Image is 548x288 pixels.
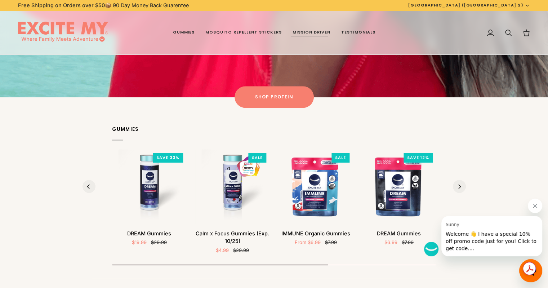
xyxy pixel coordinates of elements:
p: DREAM Gummies [127,230,171,238]
div: SALE [248,153,266,163]
span: Gummies [173,30,195,35]
span: Mission Driven [293,30,330,35]
button: [GEOGRAPHIC_DATA] ([GEOGRAPHIC_DATA] $) [403,2,535,8]
span: $7.99 [402,239,414,245]
p: Gummies [112,126,139,141]
product-grid-item-variant: 5 Days [279,149,353,224]
product-grid-item: DREAM Gummies [362,149,436,246]
p: IMMUNE Organic Gummies [281,230,350,238]
p: DREAM Gummies [377,230,421,238]
span: $19.99 [132,239,147,245]
span: From $6.99 [295,239,321,245]
div: Save 33% [153,153,183,163]
product-grid-item: DREAM Gummies [112,149,187,246]
a: DREAM Gummies [362,149,436,224]
iframe: Button to launch messaging window [519,259,542,282]
span: $29.99 [151,239,167,245]
a: IMMUNE Organic Gummies [279,149,353,224]
span: $29.99 [233,247,249,253]
img: EXCITE MY® [18,22,108,44]
a: DREAM Gummies [112,227,187,246]
a: DREAM Gummies [112,149,187,224]
product-grid-item: IMMUNE Organic Gummies [279,149,353,246]
a: DREAM Gummies [362,227,436,246]
a: Mission Driven [287,11,336,55]
product-grid-item: Calm x Focus Gummies (Exp. 10/25) [195,149,270,254]
product-grid-item-variant: 1 Bottle [112,149,187,224]
span: $7.99 [325,239,337,245]
div: SALE [331,153,349,163]
div: Sunny says "Welcome 👋 I have a special 10% off promo code just for you! Click to get code....". O... [424,199,542,256]
span: $6.99 [384,239,397,245]
button: Previous [83,180,95,193]
iframe: no content [424,242,438,256]
span: Mosquito Repellent Stickers [205,30,282,35]
iframe: Close message from Sunny [528,199,542,213]
button: Next [453,180,466,193]
p: 📦 90 Day Money Back Guarentee [18,1,189,9]
p: Calm x Focus Gummies (Exp. 10/25) [195,230,270,245]
a: Calm x Focus Gummies (Exp. 10/25) [195,227,270,254]
strong: Free Shipping on Orders over $50 [18,2,105,8]
span: Testimonials [341,30,375,35]
product-grid-item-variant: 5 Days [362,149,436,224]
a: Calm x Focus Gummies (Exp. 10/25) [195,149,270,224]
product-grid-item-variant: Default Title [195,149,270,224]
a: Mosquito Repellent Stickers [200,11,287,55]
a: Gummies [167,11,200,55]
div: Save 12% [404,153,433,163]
iframe: Message from Sunny [441,216,542,256]
span: $4.99 [216,247,229,253]
a: Testimonials [336,11,381,55]
a: IMMUNE Organic Gummies [279,227,353,246]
